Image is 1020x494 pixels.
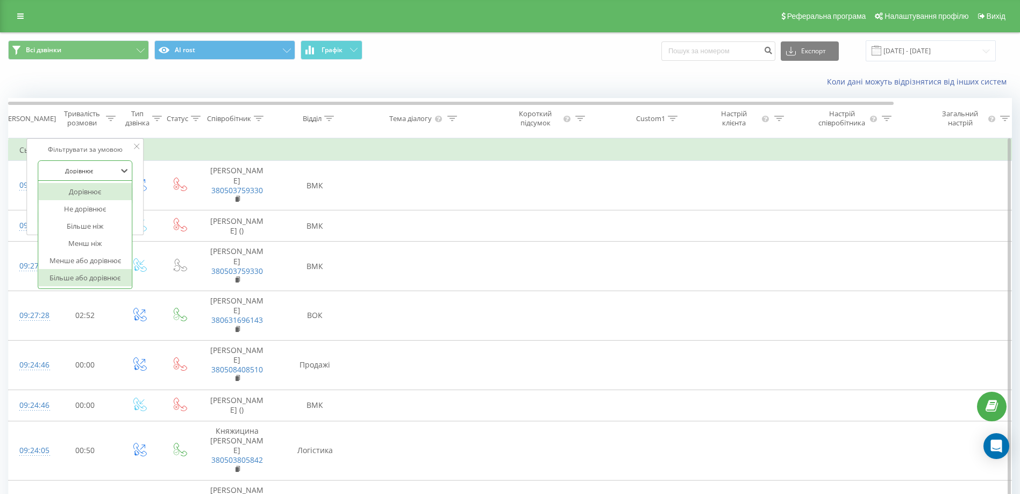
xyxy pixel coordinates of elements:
div: Не дорівнює [38,200,132,217]
div: Дорівнює [38,183,132,200]
div: 09:28:20 [19,215,41,236]
a: Коли дані можуть відрізнятися вiд інших систем [827,76,1012,87]
div: Співробітник [207,114,251,123]
td: ВМК [275,161,355,210]
td: 00:00 [52,340,119,390]
td: ВМК [275,390,355,421]
td: [PERSON_NAME] [199,242,275,291]
div: 09:24:05 [19,440,41,461]
div: Статус [167,114,188,123]
a: 380503759330 [211,185,263,195]
td: [PERSON_NAME] [199,340,275,390]
button: Графік [301,40,362,60]
a: 380631696143 [211,315,263,325]
div: 09:24:46 [19,355,41,376]
div: Тема діалогу [389,114,432,123]
td: Княжицина [PERSON_NAME] [199,421,275,480]
div: Менше або дорівнює [38,252,132,269]
button: Експорт [781,41,839,61]
a: 380503759330 [211,266,263,276]
div: Відділ [303,114,322,123]
td: ВМК [275,210,355,242]
td: [PERSON_NAME] [199,161,275,210]
div: [PERSON_NAME] [2,114,56,123]
div: 09:24:46 [19,395,41,416]
a: 380503805842 [211,455,263,465]
span: Графік [322,46,343,54]
span: Всі дзвінки [26,46,61,54]
td: Продажі [275,340,355,390]
span: Вихід [987,12,1005,20]
span: Реферальна програма [787,12,866,20]
div: Тип дзвінка [125,109,149,128]
div: Open Intercom Messenger [983,433,1009,459]
div: Короткий підсумок [510,109,561,128]
td: ВОК [275,291,355,341]
td: [PERSON_NAME] () [199,210,275,242]
div: Custom1 [636,114,665,123]
button: Всі дзвінки [8,40,149,60]
div: Більше або дорівнює [38,269,132,286]
div: Загальний настрій [935,109,986,128]
div: Настрій співробітника [816,109,868,128]
div: Більше ніж [38,217,132,235]
div: 09:31:53 [19,175,41,196]
div: Менш ніж [38,235,132,252]
div: 09:27:28 [19,305,41,326]
a: 380508408510 [211,364,263,375]
div: Тривалість розмови [61,109,103,128]
div: 09:27:46 [19,256,41,277]
td: 00:00 [52,390,119,421]
td: 02:52 [52,291,119,341]
td: 00:50 [52,421,119,480]
span: Налаштування профілю [885,12,968,20]
td: Логістика [275,421,355,480]
input: Пошук за номером [661,41,775,61]
div: Фільтрувати за умовою [38,144,132,155]
div: Настрій клієнта [709,109,759,128]
td: ВМК [275,242,355,291]
td: [PERSON_NAME] () [199,390,275,421]
td: [PERSON_NAME] [199,291,275,341]
button: AI rost [154,40,295,60]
